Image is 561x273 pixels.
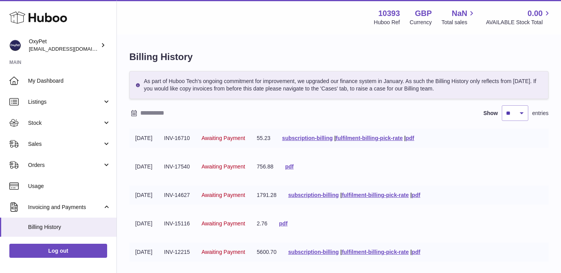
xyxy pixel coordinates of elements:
[28,98,102,106] span: Listings
[486,19,552,26] span: AVAILABLE Stock Total
[28,140,102,148] span: Sales
[251,243,282,262] td: 5600.70
[406,135,415,141] a: pdf
[201,192,245,198] span: Awaiting Payment
[288,192,339,198] a: subscription-billing
[374,19,400,26] div: Huboo Ref
[9,244,107,258] a: Log out
[201,220,245,227] span: Awaiting Payment
[378,8,400,19] strong: 10393
[285,163,294,170] a: pdf
[158,186,196,205] td: INV-14627
[527,8,543,19] span: 0.00
[282,135,333,141] a: subscription-billing
[28,77,111,85] span: My Dashboard
[28,204,102,211] span: Invoicing and Payments
[201,249,245,255] span: Awaiting Payment
[342,192,409,198] a: fulfilment-billing-pick-rate
[288,249,339,255] a: subscription-billing
[415,8,432,19] strong: GBP
[129,51,549,63] h1: Billing History
[251,214,273,233] td: 2.76
[201,135,245,141] span: Awaiting Payment
[28,223,111,231] span: Billing History
[452,8,467,19] span: NaN
[412,249,420,255] a: pdf
[340,249,342,255] span: |
[129,71,549,99] div: As part of Huboo Tech's ongoing commitment for improvement, we upgraded our finance system in Jan...
[158,214,196,233] td: INV-15116
[129,129,158,148] td: [DATE]
[9,39,21,51] img: info@oxypet.co.uk
[29,38,99,53] div: OxyPet
[483,110,498,117] label: Show
[486,8,552,26] a: 0.00 AVAILABLE Stock Total
[129,157,158,176] td: [DATE]
[158,129,196,148] td: INV-16710
[404,135,406,141] span: |
[412,192,420,198] a: pdf
[340,192,342,198] span: |
[251,186,282,205] td: 1791.28
[158,157,196,176] td: INV-17540
[29,46,115,52] span: [EMAIL_ADDRESS][DOMAIN_NAME]
[336,135,403,141] a: fulfilment-billing-pick-rate
[441,19,476,26] span: Total sales
[410,249,412,255] span: |
[129,214,158,233] td: [DATE]
[201,163,245,170] span: Awaiting Payment
[342,249,409,255] a: fulfilment-billing-pick-rate
[28,183,111,190] span: Usage
[251,129,276,148] td: 55.23
[410,192,412,198] span: |
[158,243,196,262] td: INV-12215
[129,243,158,262] td: [DATE]
[441,8,476,26] a: NaN Total sales
[251,157,279,176] td: 756.88
[28,119,102,127] span: Stock
[279,220,288,227] a: pdf
[129,186,158,205] td: [DATE]
[410,19,432,26] div: Currency
[28,161,102,169] span: Orders
[532,110,549,117] span: entries
[334,135,336,141] span: |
